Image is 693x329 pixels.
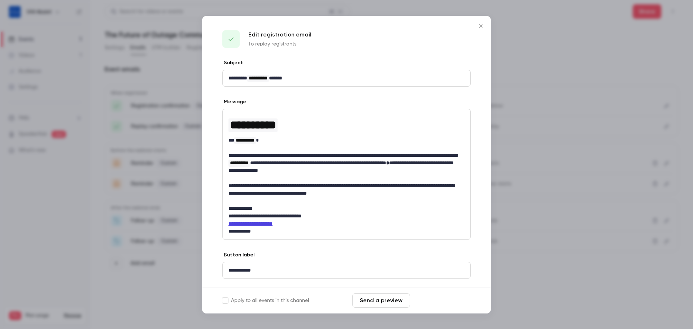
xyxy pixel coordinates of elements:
[413,293,471,308] button: Save changes
[223,109,470,239] div: editor
[352,293,410,308] button: Send a preview
[248,30,311,39] p: Edit registration email
[222,297,309,304] label: Apply to all events in this channel
[223,262,470,278] div: editor
[222,59,243,66] label: Subject
[222,251,254,259] label: Button label
[248,40,311,48] p: To replay registrants
[222,98,246,105] label: Message
[474,19,488,33] button: Close
[223,70,470,86] div: editor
